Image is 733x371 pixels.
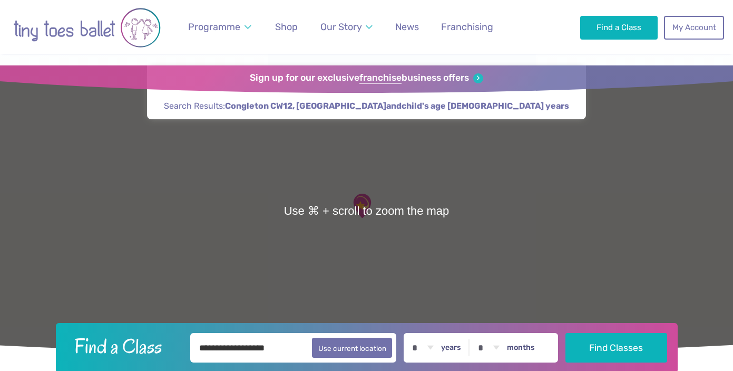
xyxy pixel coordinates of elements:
img: tiny toes ballet [13,6,161,50]
a: My Account [664,16,724,39]
h2: Find a Class [66,333,183,359]
a: Shop [270,15,302,39]
a: Sign up for our exclusivefranchisebusiness offers [250,72,483,84]
label: months [507,343,535,353]
strong: and [225,101,569,111]
label: years [441,343,461,353]
button: Find Classes [565,333,667,363]
span: Congleton CW12, [GEOGRAPHIC_DATA] [225,100,386,112]
strong: franchise [359,72,402,84]
span: child's age [DEMOGRAPHIC_DATA] years [402,100,569,112]
span: Franchising [441,21,493,32]
a: News [390,15,424,39]
a: Find a Class [580,16,658,39]
a: Our Story [316,15,378,39]
span: Programme [188,21,240,32]
span: News [395,21,419,32]
button: Use current location [312,338,393,358]
span: Shop [275,21,298,32]
a: Programme [183,15,256,39]
div: Astbury Village Hall [349,193,375,219]
a: Franchising [436,15,498,39]
span: Our Story [320,21,362,32]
